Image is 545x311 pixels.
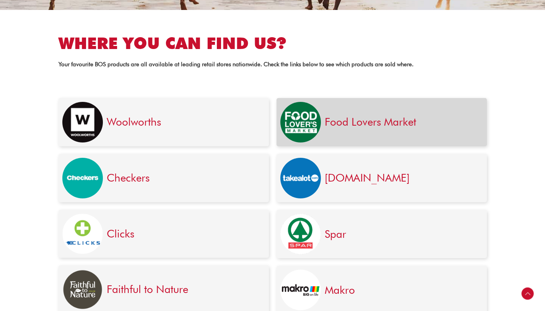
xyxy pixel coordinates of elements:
a: Checkers [107,171,150,184]
p: Your favourite BOS products are all available at leading retail stores nationwide. Check the link... [59,62,487,67]
a: Food Lovers Market [325,115,416,128]
a: [DOMAIN_NAME] [325,171,410,184]
a: Woolworths [107,115,161,128]
a: Faithful to Nature [107,283,188,296]
a: Spar [325,228,346,241]
a: Makro [325,283,355,296]
h2: Where you can find us? [59,33,487,54]
a: Clicks [107,227,134,240]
